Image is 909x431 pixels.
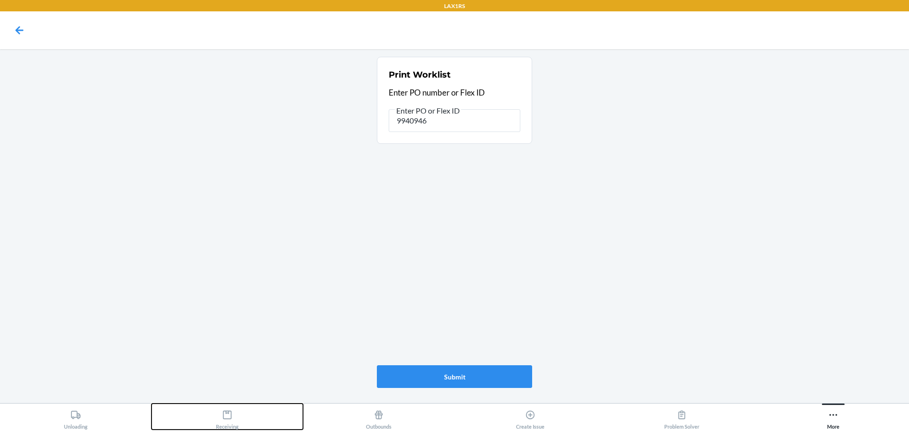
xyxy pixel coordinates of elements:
p: LAX1RS [444,2,465,10]
button: Outbounds [303,404,454,430]
div: Problem Solver [664,406,699,430]
button: Submit [377,365,532,388]
div: Unloading [64,406,88,430]
p: Enter PO number or Flex ID [389,87,520,99]
div: Receiving [216,406,239,430]
h2: Print Worklist [389,69,451,81]
button: Receiving [151,404,303,430]
button: More [757,404,909,430]
span: Enter PO or Flex ID [395,106,461,115]
div: More [827,406,839,430]
button: Create Issue [454,404,606,430]
div: Outbounds [366,406,392,430]
div: Create Issue [516,406,544,430]
button: Problem Solver [606,404,757,430]
input: Enter PO or Flex ID [389,109,520,132]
